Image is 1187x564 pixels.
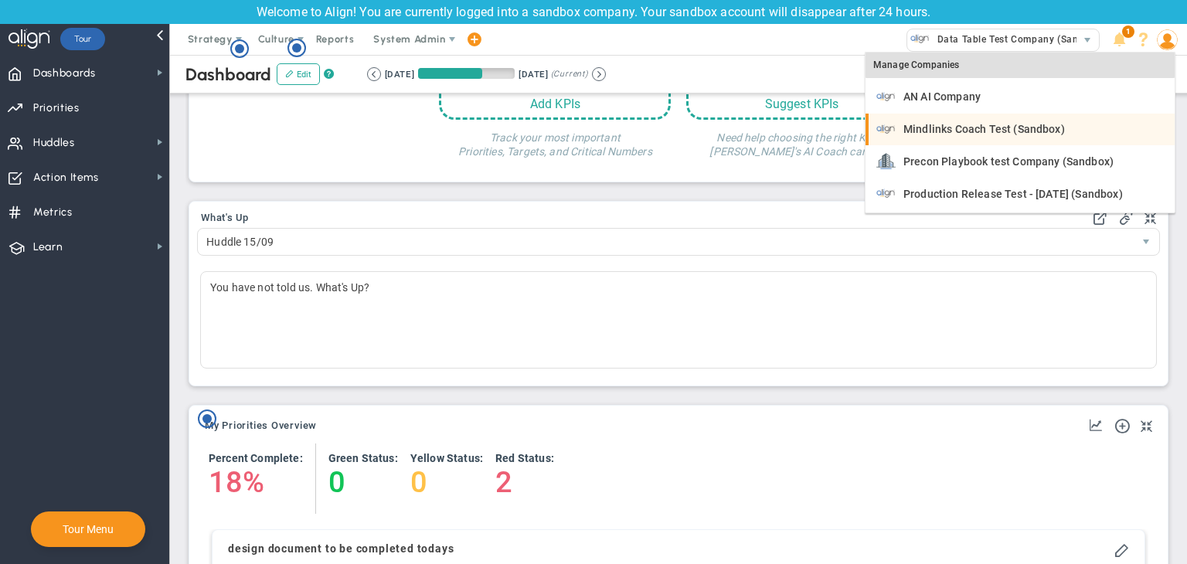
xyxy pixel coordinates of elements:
span: select [1076,29,1099,51]
div: Add KPIs [441,97,668,111]
span: 1 [1122,25,1134,38]
span: Huddle 15/09 [198,229,1133,255]
h4: 0 [410,465,483,499]
span: Precon Playbook test Company (Sandbox) [903,156,1114,167]
img: 33466.Company.photo [876,184,896,203]
button: Tour Menu [58,522,118,536]
button: My Priorities Overview [205,420,317,433]
span: Data Table Test Company (Sandbox) [930,29,1104,49]
span: Dashboard [185,64,271,85]
span: My Priorities Overview [205,420,317,431]
span: Huddles [33,127,75,159]
img: 32551.Company.photo [876,87,896,107]
span: Priorities [33,92,80,124]
div: Period Progress: 66% Day 60 of 90 with 30 remaining. [418,68,515,79]
li: Help & Frequently Asked Questions (FAQ) [1131,24,1155,55]
span: Action Items [33,161,99,194]
button: Go to next period [592,67,606,81]
span: Learn [33,231,63,263]
div: [DATE] [385,67,414,81]
h4: 2 [495,465,554,499]
h4: 0 [328,465,398,499]
span: Mindlinks Coach Test (Sandbox) [903,124,1065,134]
span: Metrics [33,196,73,229]
h4: design document to be completed todays [228,542,454,556]
h4: % [243,465,264,499]
div: You have not told us. What's Up? [200,271,1157,369]
span: select [1133,229,1159,255]
h4: 18 [209,465,243,499]
button: Edit [277,63,320,85]
span: System Admin [373,33,445,45]
h4: Track your most important Priorities, Targets, and Critical Numbers [439,120,671,158]
li: Announcements [1107,24,1131,55]
span: Strategy [188,33,233,45]
h4: Need help choosing the right KPIs? [PERSON_NAME]'s AI Coach can help. [686,120,918,158]
div: Manage Companies [866,53,1175,79]
img: 33582.Company.photo [876,151,896,171]
img: 64089.Person.photo [1157,29,1178,50]
div: [DATE] [519,67,548,81]
span: Reports [308,24,362,55]
button: Go to previous period [367,67,381,81]
span: What's Up [201,212,249,223]
button: What's Up [201,212,249,225]
span: AN AI Company [903,91,981,102]
h4: Yellow Status: [410,451,483,465]
span: Dashboards [33,57,96,90]
img: 33584.Company.photo [910,29,930,49]
h4: Percent Complete: [209,451,303,465]
h4: Red Status: [495,451,554,465]
span: (Current) [551,67,588,81]
h4: Green Status: [328,451,398,465]
span: Production Release Test - [DATE] (Sandbox) [903,189,1123,199]
img: 33500.Company.photo [876,120,896,139]
span: Culture [258,33,294,45]
div: Suggest KPIs [689,97,916,111]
